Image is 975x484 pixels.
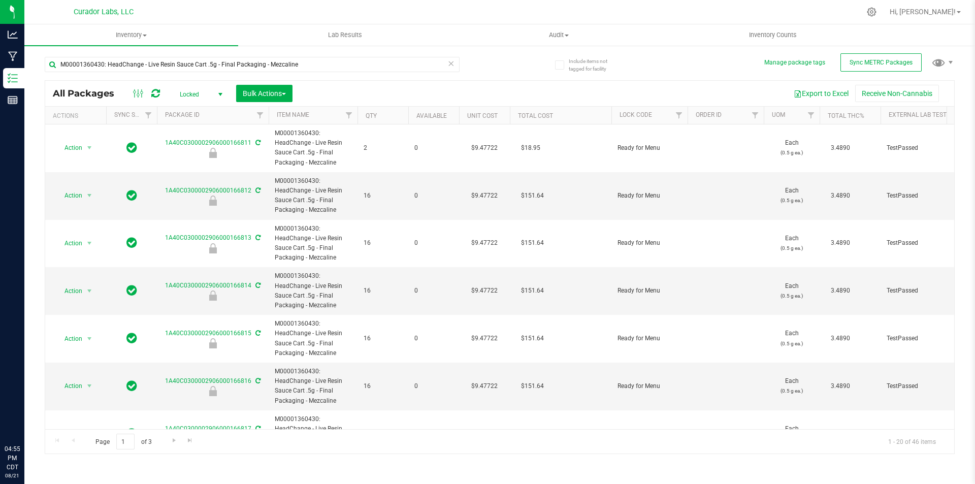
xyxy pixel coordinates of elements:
[459,220,510,268] td: $9.47722
[254,330,261,337] span: Sync from Compliance System
[155,196,270,206] div: Ready for Menu
[364,238,402,248] span: 16
[617,238,681,248] span: Ready for Menu
[83,141,96,155] span: select
[890,8,956,16] span: Hi, [PERSON_NAME]!
[770,186,814,205] span: Each
[770,148,814,157] p: (0.5 g ea.)
[452,30,665,40] span: Audit
[83,188,96,203] span: select
[155,243,270,253] div: Ready for Menu
[696,111,722,118] a: Order Id
[414,381,453,391] span: 0
[770,281,814,301] span: Each
[165,282,251,289] a: 1A40C0300002906000166814
[617,191,681,201] span: Ready for Menu
[617,286,681,296] span: Ready for Menu
[165,377,251,384] a: 1A40C0300002906000166816
[314,30,376,40] span: Lab Results
[183,434,198,447] a: Go to the last page
[516,331,549,346] span: $151.64
[855,85,939,102] button: Receive Non-Cannabis
[8,95,18,105] inline-svg: Reports
[617,334,681,343] span: Ready for Menu
[74,8,134,16] span: Curador Labs, LLC
[840,53,922,72] button: Sync METRC Packages
[55,236,83,250] span: Action
[275,128,351,168] span: M00001360430: HeadChange - Live Resin Sauce Cart .5g - Final Packaging - Mezcaline
[770,376,814,396] span: Each
[516,283,549,298] span: $151.64
[126,379,137,393] span: In Sync
[518,112,553,119] a: Total Cost
[165,139,251,146] a: 1A40C0300002906000166811
[165,330,251,337] a: 1A40C0300002906000166815
[826,141,855,155] span: 3.4890
[238,24,452,46] a: Lab Results
[516,236,549,250] span: $151.64
[414,334,453,343] span: 0
[770,329,814,348] span: Each
[620,111,652,118] a: Lock Code
[155,148,270,158] div: Ready for Menu
[155,386,270,396] div: Ready for Menu
[254,234,261,241] span: Sync from Compliance System
[275,176,351,215] span: M00001360430: HeadChange - Live Resin Sauce Cart .5g - Final Packaging - Mezcaline
[770,291,814,301] p: (0.5 g ea.)
[364,191,402,201] span: 16
[126,331,137,345] span: In Sync
[83,236,96,250] span: select
[236,85,292,102] button: Bulk Actions
[770,243,814,253] p: (0.5 g ea.)
[880,434,944,449] span: 1 - 20 of 46 items
[414,191,453,201] span: 0
[516,188,549,203] span: $151.64
[8,51,18,61] inline-svg: Manufacturing
[770,196,814,205] p: (0.5 g ea.)
[416,112,447,119] a: Available
[617,381,681,391] span: Ready for Menu
[53,88,124,99] span: All Packages
[243,89,286,98] span: Bulk Actions
[83,427,96,441] span: select
[516,379,549,394] span: $151.64
[83,379,96,393] span: select
[516,141,545,155] span: $18.95
[155,338,270,348] div: Ready for Menu
[126,427,137,441] span: In Sync
[364,381,402,391] span: 16
[452,24,666,46] a: Audit
[10,403,41,433] iframe: Resource center
[165,187,251,194] a: 1A40C0300002906000166812
[459,267,510,315] td: $9.47722
[459,172,510,220] td: $9.47722
[770,424,814,443] span: Each
[155,291,270,301] div: Ready for Menu
[787,85,855,102] button: Export to Excel
[24,30,238,40] span: Inventory
[459,315,510,363] td: $9.47722
[126,236,137,250] span: In Sync
[770,234,814,253] span: Each
[165,111,200,118] a: Package ID
[826,331,855,346] span: 3.4890
[666,24,880,46] a: Inventory Counts
[254,282,261,289] span: Sync from Compliance System
[254,139,261,146] span: Sync from Compliance System
[87,434,160,449] span: Page of 3
[828,112,864,119] a: Total THC%
[45,57,460,72] input: Search Package ID, Item Name, SKU, Lot or Part Number...
[275,224,351,263] span: M00001360430: HeadChange - Live Resin Sauce Cart .5g - Final Packaging - Mezcaline
[764,58,825,67] button: Manage package tags
[8,29,18,40] inline-svg: Analytics
[826,379,855,394] span: 3.4890
[275,319,351,358] span: M00001360430: HeadChange - Live Resin Sauce Cart .5g - Final Packaging - Mezcaline
[5,444,20,472] p: 04:55 PM CDT
[366,112,377,119] a: Qty
[889,111,968,118] a: External Lab Test Result
[55,427,83,441] span: Action
[55,188,83,203] span: Action
[850,59,913,66] span: Sync METRC Packages
[770,138,814,157] span: Each
[83,284,96,298] span: select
